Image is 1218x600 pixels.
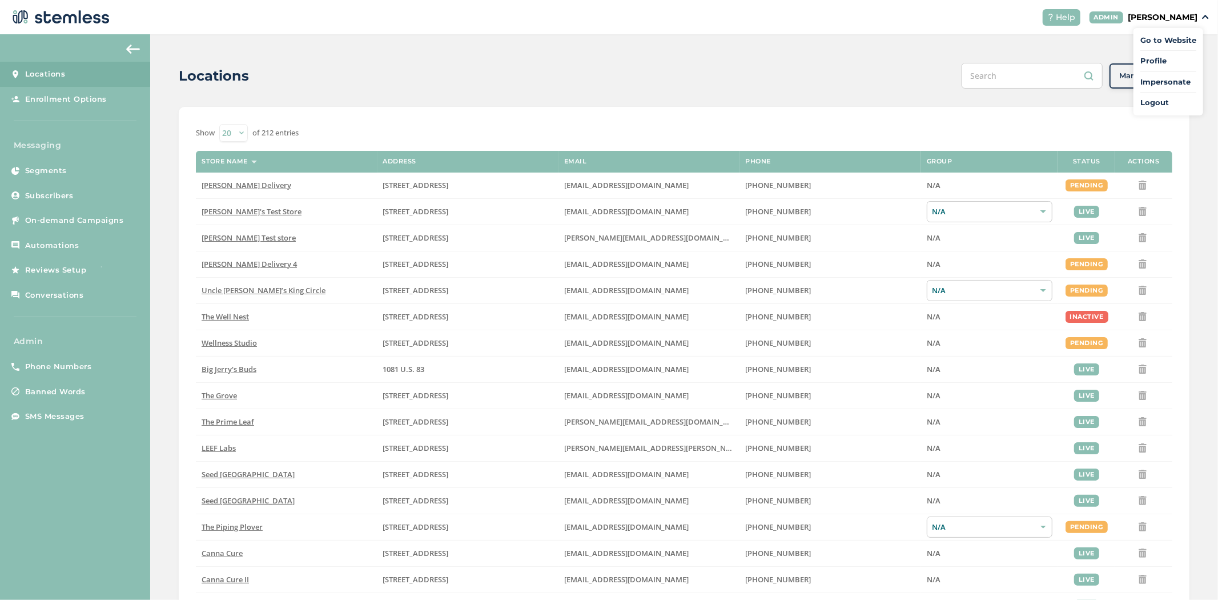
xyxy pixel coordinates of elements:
[202,443,236,453] span: LEEF Labs
[1066,258,1108,270] div: pending
[383,338,449,348] span: [STREET_ADDRESS]
[745,285,811,295] span: [PHONE_NUMBER]
[202,259,371,269] label: Hazel Delivery 4
[202,207,371,217] label: Brian's Test Store
[202,180,291,190] span: [PERSON_NAME] Delivery
[1074,416,1099,428] div: live
[745,233,811,243] span: [PHONE_NUMBER]
[1074,469,1099,481] div: live
[745,338,811,348] span: [PHONE_NUMBER]
[383,417,449,427] span: [STREET_ADDRESS]
[202,470,371,479] label: Seed Portland
[383,311,449,322] span: [STREET_ADDRESS]
[383,259,449,269] span: [STREET_ADDRESS]
[25,165,67,177] span: Segments
[383,312,553,322] label: 1005 4th Avenue
[383,417,553,427] label: 4120 East Speedway Boulevard
[564,233,747,243] span: [PERSON_NAME][EMAIL_ADDRESS][DOMAIN_NAME]
[745,417,811,427] span: [PHONE_NUMBER]
[383,233,553,243] label: 5241 Center Boulevard
[25,69,66,80] span: Locations
[202,417,254,427] span: The Prime Leaf
[383,522,553,532] label: 10 Main Street
[202,286,371,295] label: Uncle Herb’s King Circle
[1202,15,1209,19] img: icon_down-arrow-small-66adaf34.svg
[383,522,449,532] span: [STREET_ADDRESS]
[383,495,449,506] span: [STREET_ADDRESS]
[745,443,811,453] span: [PHONE_NUMBER]
[1074,363,1099,375] div: live
[564,365,734,374] label: info@bigjerrysbuds.com
[1066,521,1108,533] div: pending
[383,259,553,269] label: 17523 Ventura Boulevard
[383,470,553,479] label: 553 Congress Street
[383,285,449,295] span: [STREET_ADDRESS]
[383,338,553,348] label: 123 Main Street
[564,470,734,479] label: team@seedyourhead.com
[383,549,553,558] label: 2720 Northwest Sheridan Road
[25,190,74,202] span: Subscribers
[1110,63,1189,89] button: Manage Groups
[25,240,79,251] span: Automations
[383,207,553,217] label: 123 East Main Street
[564,496,734,506] label: info@bostonseeds.com
[927,496,1052,506] label: N/A
[1073,158,1100,165] label: Status
[745,522,915,532] label: (508) 514-1212
[196,127,215,139] label: Show
[927,443,1052,453] label: N/A
[745,338,915,348] label: (269) 929-8463
[745,549,915,558] label: (580) 280-2262
[564,390,689,401] span: [EMAIL_ADDRESS][DOMAIN_NAME]
[564,417,734,427] label: john@theprimeleaf.com
[745,496,915,506] label: (617) 553-5922
[962,63,1103,89] input: Search
[564,522,734,532] label: info@pipingplover.com
[1161,545,1218,600] div: Chat Widget
[927,312,1052,322] label: N/A
[564,522,689,532] span: [EMAIL_ADDRESS][DOMAIN_NAME]
[25,361,92,373] span: Phone Numbers
[383,469,449,479] span: [STREET_ADDRESS]
[383,548,449,558] span: [STREET_ADDRESS]
[564,259,734,269] label: arman91488@gmail.com
[202,574,249,585] span: Canna Cure II
[1140,55,1196,67] a: Profile
[927,259,1052,269] label: N/A
[1128,11,1197,23] p: [PERSON_NAME]
[202,311,249,322] span: The Well Nest
[564,286,734,295] label: christian@uncleherbsak.com
[202,312,371,322] label: The Well Nest
[202,522,371,532] label: The Piping Plover
[25,386,86,398] span: Banned Words
[745,286,915,295] label: (907) 330-7833
[383,180,449,190] span: [STREET_ADDRESS]
[745,575,915,585] label: (405) 338-9112
[927,575,1052,585] label: N/A
[564,180,689,190] span: [EMAIL_ADDRESS][DOMAIN_NAME]
[1119,70,1180,82] span: Manage Groups
[383,390,449,401] span: [STREET_ADDRESS]
[1056,11,1076,23] span: Help
[745,207,915,217] label: (503) 804-9208
[745,495,811,506] span: [PHONE_NUMBER]
[927,365,1052,374] label: N/A
[25,265,87,276] span: Reviews Setup
[252,127,299,139] label: of 212 entries
[745,311,811,322] span: [PHONE_NUMBER]
[564,574,689,585] span: [EMAIL_ADDRESS][DOMAIN_NAME]
[745,364,811,374] span: [PHONE_NUMBER]
[202,338,257,348] span: Wellness Studio
[564,548,689,558] span: [EMAIL_ADDRESS][DOMAIN_NAME]
[564,443,805,453] span: [PERSON_NAME][EMAIL_ADDRESS][PERSON_NAME][DOMAIN_NAME]
[564,338,734,348] label: vmrobins@gmail.com
[202,495,295,506] span: Seed [GEOGRAPHIC_DATA]
[383,443,449,453] span: [STREET_ADDRESS]
[95,259,118,282] img: glitter-stars-b7820f95.gif
[927,158,952,165] label: Group
[202,233,296,243] span: [PERSON_NAME] Test store
[202,338,371,348] label: Wellness Studio
[745,259,915,269] label: (818) 561-0790
[9,6,110,29] img: logo-dark-0685b13c.svg
[202,364,256,374] span: Big Jerry's Buds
